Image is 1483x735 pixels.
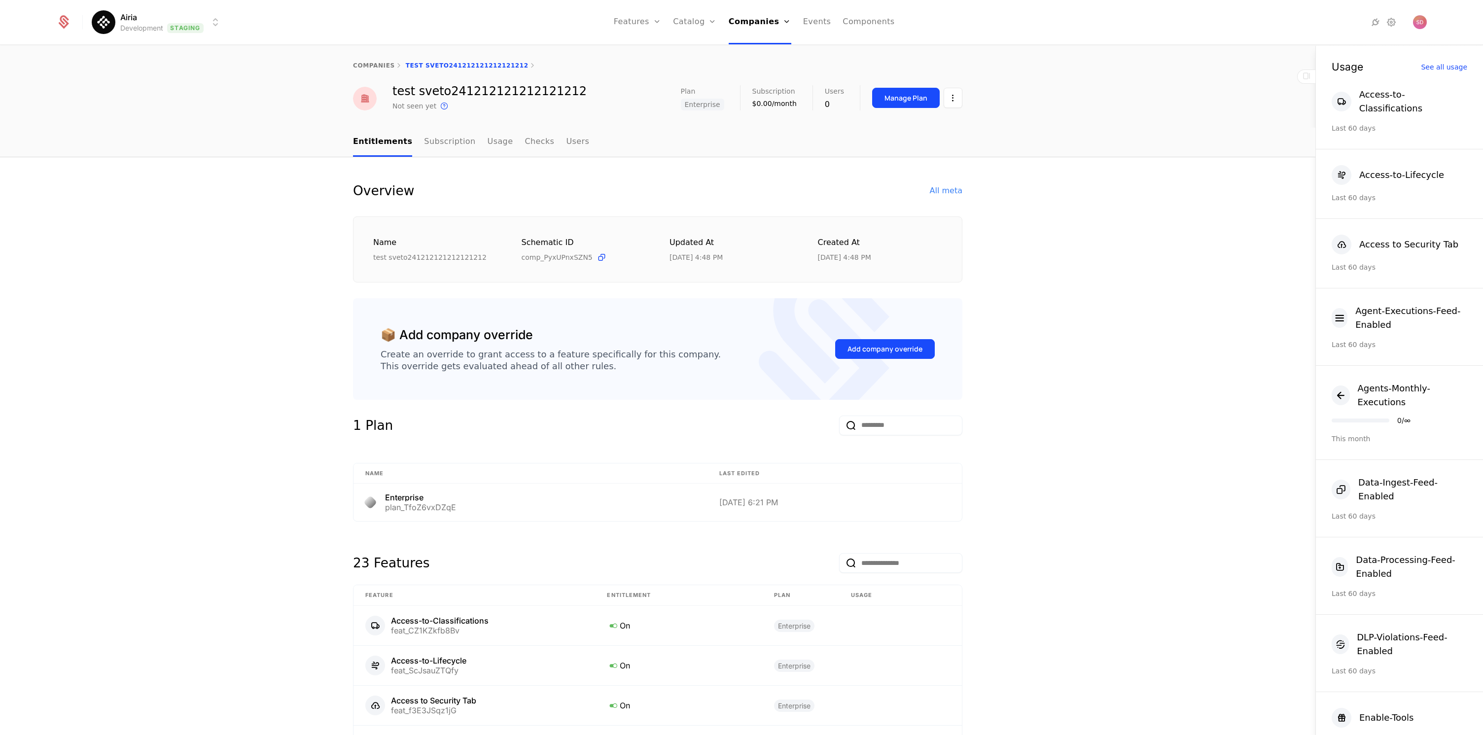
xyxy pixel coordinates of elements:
a: Usage [488,128,513,157]
span: Subscription [752,88,795,95]
div: DLP-Violations-Feed-Enabled [1357,630,1467,658]
div: Not seen yet [392,101,436,111]
button: Agents-Monthly-Executions [1332,382,1467,409]
div: Enable-Tools [1359,711,1414,725]
div: Agent-Executions-Feed-Enabled [1355,304,1467,332]
span: Enterprise [774,700,814,712]
div: feat_ScJsauZTQfy [391,666,466,674]
div: Development [120,23,163,33]
div: Access to Security Tab [1359,238,1458,251]
div: Schematic ID [522,237,646,248]
button: Manage Plan [872,88,940,108]
div: Add company override [847,344,922,354]
div: Usage [1332,62,1363,72]
a: Entitlements [353,128,412,157]
button: Open user button [1413,15,1427,29]
span: comp_PyxUPnxSZN5 [522,252,593,262]
img: Svetoslav Dodev [1413,15,1427,29]
div: Created at [818,237,943,249]
span: Enterprise [774,620,814,632]
div: Access-to-Classifications [1359,88,1467,115]
button: Data-Processing-Feed-Enabled [1332,553,1467,581]
div: Access to Security Tab [391,697,476,704]
div: Last 60 days [1332,262,1467,272]
div: On [607,619,750,632]
span: Staging [167,23,203,33]
div: All meta [930,185,962,197]
div: Last 60 days [1332,123,1467,133]
a: Users [566,128,589,157]
div: See all usage [1421,64,1467,70]
th: Last edited [707,463,962,484]
th: Name [353,463,707,484]
div: On [607,659,750,672]
button: DLP-Violations-Feed-Enabled [1332,630,1467,658]
div: feat_f3E3JSqz1jG [391,706,476,714]
th: plan [762,585,839,606]
span: Enterprise [774,660,814,672]
div: Access-to-Classifications [391,617,489,625]
span: Users [825,88,844,95]
div: 0 [825,99,844,110]
div: 0 / ∞ [1397,417,1411,424]
span: Plan [681,88,696,95]
div: Updated at [670,237,794,249]
img: Airia [92,10,115,34]
button: Access to Security Tab [1332,235,1458,254]
div: 8/29/25, 4:48 PM [818,252,871,262]
div: Manage Plan [884,93,927,103]
span: Enterprise [681,99,724,110]
div: Last 60 days [1332,666,1467,676]
button: Agent-Executions-Feed-Enabled [1332,304,1467,332]
div: Last 60 days [1332,511,1467,521]
div: On [607,699,750,712]
div: 1 Plan [353,416,393,435]
div: This month [1332,434,1467,444]
th: Usage [839,585,962,606]
div: Data-Ingest-Feed-Enabled [1358,476,1467,503]
a: Integrations [1370,16,1381,28]
div: [DATE] 6:21 PM [719,498,951,506]
button: Select environment [95,11,221,33]
button: Access-to-Lifecycle [1332,165,1444,185]
th: Entitlement [595,585,762,606]
a: Settings [1385,16,1397,28]
div: 23 Features [353,553,429,573]
button: Enable-Tools [1332,708,1414,728]
div: Access-to-Lifecycle [391,657,466,665]
nav: Main [353,128,962,157]
div: 8/29/25, 4:48 PM [670,252,723,262]
div: Overview [353,181,414,201]
th: Feature [353,585,595,606]
div: feat_CZ1KZkfb8Bv [391,627,489,634]
div: test sveto241212121212121212 [392,85,587,97]
button: Select action [944,88,962,108]
a: Subscription [424,128,475,157]
img: test sveto241212121212121212 [353,87,377,110]
div: Last 60 days [1332,193,1467,203]
span: Airia [120,11,137,23]
div: Data-Processing-Feed-Enabled [1356,553,1467,581]
button: Add company override [835,339,935,359]
div: test sveto241212121212121212 [373,252,498,262]
div: Enterprise [385,493,456,501]
a: companies [353,62,395,69]
button: Data-Ingest-Feed-Enabled [1332,476,1467,503]
button: Access-to-Classifications [1332,88,1467,115]
div: Agents-Monthly-Executions [1358,382,1468,409]
div: plan_TfoZ6vxDZqE [385,503,456,511]
div: Last 60 days [1332,589,1467,598]
ul: Choose Sub Page [353,128,589,157]
div: Name [373,237,498,249]
div: Create an override to grant access to a feature specifically for this company. This override gets... [381,349,721,372]
div: $0.00/month [752,99,797,108]
div: Last 60 days [1332,340,1467,350]
div: Access-to-Lifecycle [1359,168,1444,182]
div: 📦 Add company override [381,326,533,345]
a: Checks [525,128,554,157]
